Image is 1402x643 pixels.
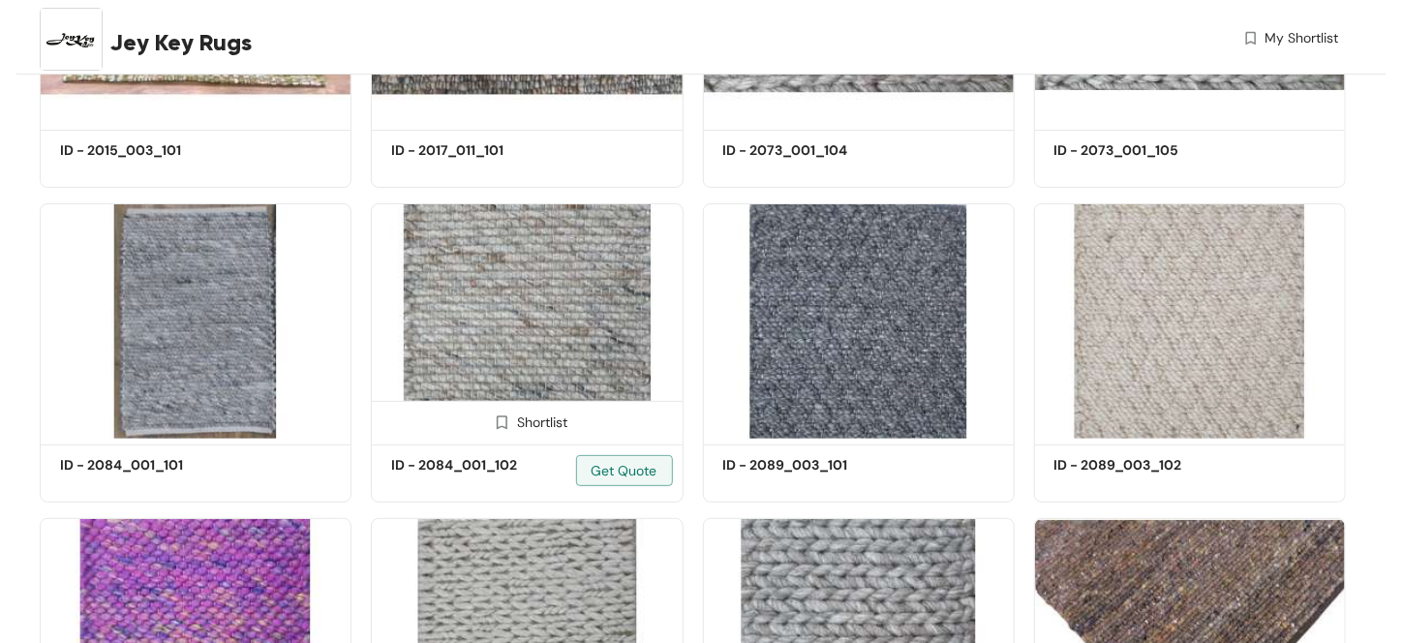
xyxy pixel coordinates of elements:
img: ac2e8b8f-511d-44d8-a9b2-6da09196f3c2 [40,203,351,439]
button: Get Quote [576,455,673,486]
span: My Shortlist [1265,28,1338,48]
h5: ID - 2015_003_101 [60,140,225,161]
h5: ID - 2089_003_101 [723,455,888,475]
div: Shortlist [486,412,567,430]
img: Buyer Portal [40,8,103,71]
span: Jey Key Rugs [109,25,252,60]
img: 6ba6c1ad-5ecb-4d9e-a4f7-320e0c16d157 [371,203,683,439]
h5: ID - 2084_001_101 [60,455,225,475]
img: 509f5e86-2732-41ca-910a-7d3bc8a800d3 [1034,203,1346,439]
h5: ID - 2084_001_102 [391,455,556,475]
img: 1c45e94c-4f51-467e-8034-b3e3177db96a [703,203,1015,439]
h5: ID - 2017_011_101 [391,140,556,161]
h5: ID - 2073_001_104 [723,140,888,161]
img: Shortlist [493,413,511,432]
h5: ID - 2073_001_105 [1054,140,1219,161]
span: Get Quote [592,460,657,481]
img: wishlist [1242,28,1260,48]
h5: ID - 2089_003_102 [1054,455,1219,475]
